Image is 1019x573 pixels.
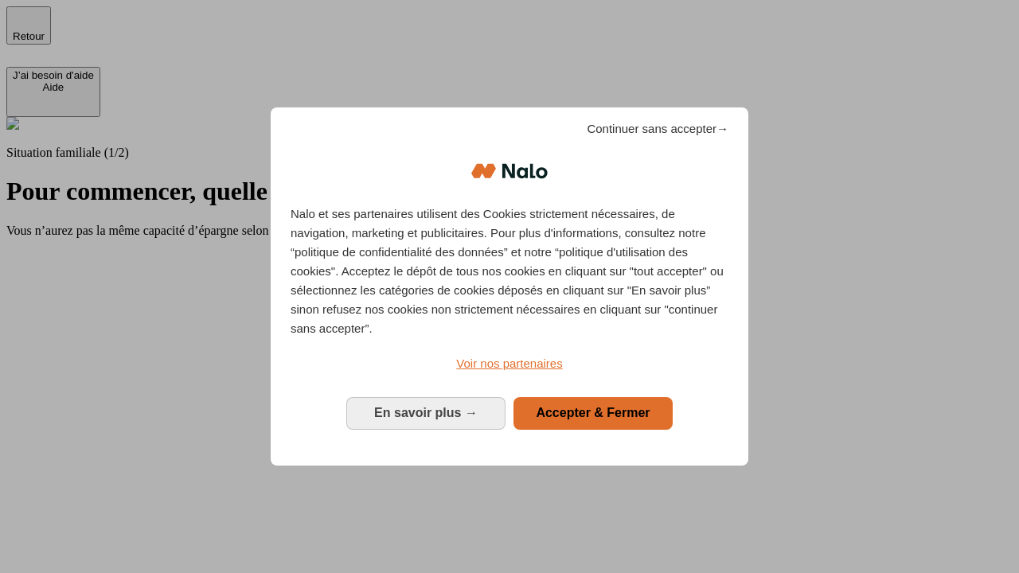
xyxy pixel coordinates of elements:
img: Logo [471,147,548,195]
a: Voir nos partenaires [291,354,728,373]
span: Continuer sans accepter→ [587,119,728,138]
span: En savoir plus → [374,406,478,419]
span: Accepter & Fermer [536,406,650,419]
span: Voir nos partenaires [456,357,562,370]
p: Nalo et ses partenaires utilisent des Cookies strictement nécessaires, de navigation, marketing e... [291,205,728,338]
button: Accepter & Fermer: Accepter notre traitement des données et fermer [513,397,673,429]
div: Bienvenue chez Nalo Gestion du consentement [271,107,748,465]
button: En savoir plus: Configurer vos consentements [346,397,506,429]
